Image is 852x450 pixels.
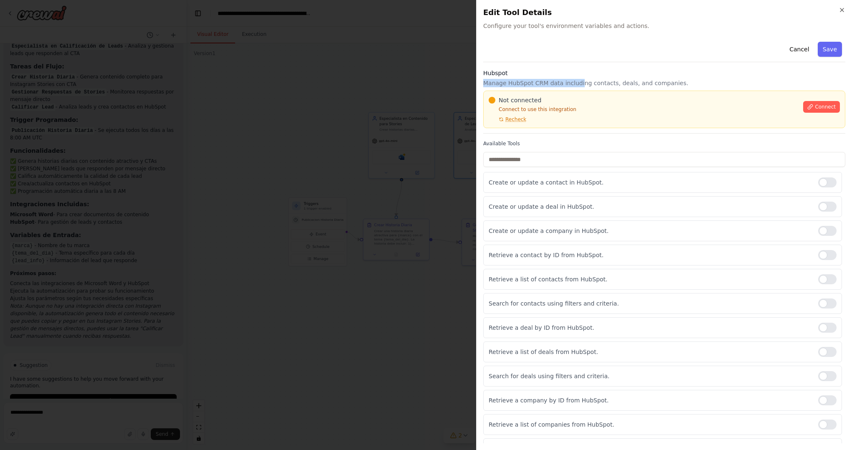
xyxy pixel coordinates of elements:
button: Connect [803,101,840,113]
p: Create or update a company in HubSpot. [489,227,811,235]
p: Search for contacts using filters and criteria. [489,299,811,308]
p: Retrieve a list of contacts from HubSpot. [489,275,811,283]
p: Retrieve a list of deals from HubSpot. [489,348,811,356]
span: Configure your tool's environment variables and actions. [483,22,845,30]
p: Connect to use this integration [489,106,798,113]
p: Retrieve a list of companies from HubSpot. [489,420,811,429]
button: Save [818,42,842,57]
span: Not connected [499,96,541,104]
h2: Edit Tool Details [483,7,845,18]
p: Manage HubSpot CRM data including contacts, deals, and companies. [483,79,845,87]
label: Available Tools [483,140,845,147]
span: Connect [815,104,836,110]
p: Retrieve a contact by ID from HubSpot. [489,251,811,259]
p: Retrieve a deal by ID from HubSpot. [489,324,811,332]
button: Cancel [784,42,814,57]
h3: Hubspot [483,69,845,77]
p: Create or update a deal in HubSpot. [489,202,811,211]
p: Create or update a contact in HubSpot. [489,178,811,187]
p: Search for deals using filters and criteria. [489,372,811,380]
p: Retrieve a company by ID from HubSpot. [489,396,811,404]
span: Recheck [505,116,526,123]
button: Recheck [489,116,526,123]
